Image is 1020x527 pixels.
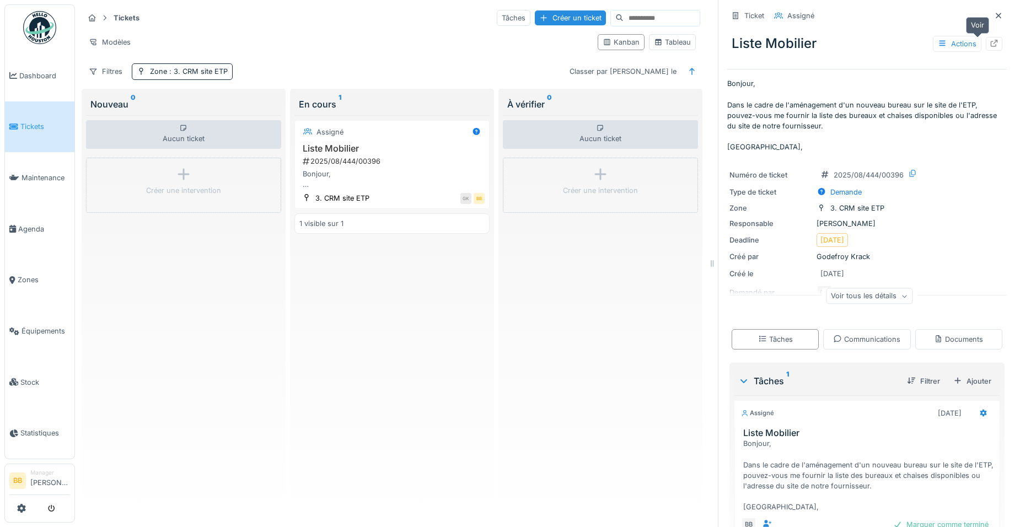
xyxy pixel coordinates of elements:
[84,34,136,50] div: Modèles
[150,66,228,77] div: Zone
[5,152,74,203] a: Maintenance
[744,10,764,21] div: Ticket
[5,357,74,408] a: Stock
[22,173,70,183] span: Maintenance
[743,438,995,512] div: Bonjour, Dans le cadre de l'aménagement d'un nouveau bureau sur le site de l'ETP, pouvez-vous me ...
[84,63,127,79] div: Filtres
[30,469,70,492] li: [PERSON_NAME]
[938,408,962,418] div: [DATE]
[727,29,1007,58] div: Liste Mobilier
[729,170,812,180] div: Numéro de ticket
[826,288,912,304] div: Voir tous les détails
[18,275,70,285] span: Zones
[299,98,485,111] div: En cours
[966,17,989,33] div: Voir
[729,235,812,245] div: Deadline
[535,10,606,25] div: Créer un ticket
[903,374,944,389] div: Filtrer
[503,120,698,149] div: Aucun ticket
[5,408,74,459] a: Statistiques
[758,334,793,345] div: Tâches
[933,36,981,52] div: Actions
[820,268,844,279] div: [DATE]
[727,78,1007,152] p: Bonjour, Dans le cadre de l'aménagement d'un nouveau bureau sur le site de l'ETP, pouvez-vous me ...
[820,235,844,245] div: [DATE]
[5,305,74,357] a: Équipements
[743,428,995,438] h3: Liste Mobilier
[474,193,485,204] div: BB
[741,408,774,418] div: Assigné
[729,218,812,229] div: Responsable
[563,185,638,196] div: Créer une intervention
[830,203,884,213] div: 3. CRM site ETP
[20,377,70,388] span: Stock
[315,193,369,203] div: 3. CRM site ETP
[949,374,996,389] div: Ajouter
[934,334,983,345] div: Documents
[654,37,691,47] div: Tableau
[729,251,1005,262] div: Godefroy Krack
[834,170,904,180] div: 2025/08/444/00396
[167,67,228,76] span: : 3. CRM site ETP
[86,120,281,149] div: Aucun ticket
[90,98,277,111] div: Nouveau
[833,334,900,345] div: Communications
[729,218,1005,229] div: [PERSON_NAME]
[738,374,898,388] div: Tâches
[5,50,74,101] a: Dashboard
[787,10,814,21] div: Assigné
[30,469,70,477] div: Manager
[460,193,471,204] div: GK
[729,251,812,262] div: Créé par
[729,203,812,213] div: Zone
[830,187,862,197] div: Demande
[5,255,74,306] a: Zones
[786,374,789,388] sup: 1
[299,169,485,190] div: Bonjour, Dans le cadre de l'aménagement d'un nouveau bureau sur le site de l'ETP, pouvez-vous me ...
[316,127,343,137] div: Assigné
[302,156,485,166] div: 2025/08/444/00396
[339,98,341,111] sup: 1
[547,98,552,111] sup: 0
[131,98,136,111] sup: 0
[5,203,74,255] a: Agenda
[18,224,70,234] span: Agenda
[729,268,812,279] div: Créé le
[9,472,26,489] li: BB
[9,469,70,495] a: BB Manager[PERSON_NAME]
[497,10,530,26] div: Tâches
[299,218,343,229] div: 1 visible sur 1
[565,63,681,79] div: Classer par [PERSON_NAME] le
[19,71,70,81] span: Dashboard
[507,98,694,111] div: À vérifier
[603,37,640,47] div: Kanban
[299,143,485,154] h3: Liste Mobilier
[23,11,56,44] img: Badge_color-CXgf-gQk.svg
[109,13,144,23] strong: Tickets
[729,187,812,197] div: Type de ticket
[20,428,70,438] span: Statistiques
[146,185,221,196] div: Créer une intervention
[5,101,74,153] a: Tickets
[20,121,70,132] span: Tickets
[22,326,70,336] span: Équipements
